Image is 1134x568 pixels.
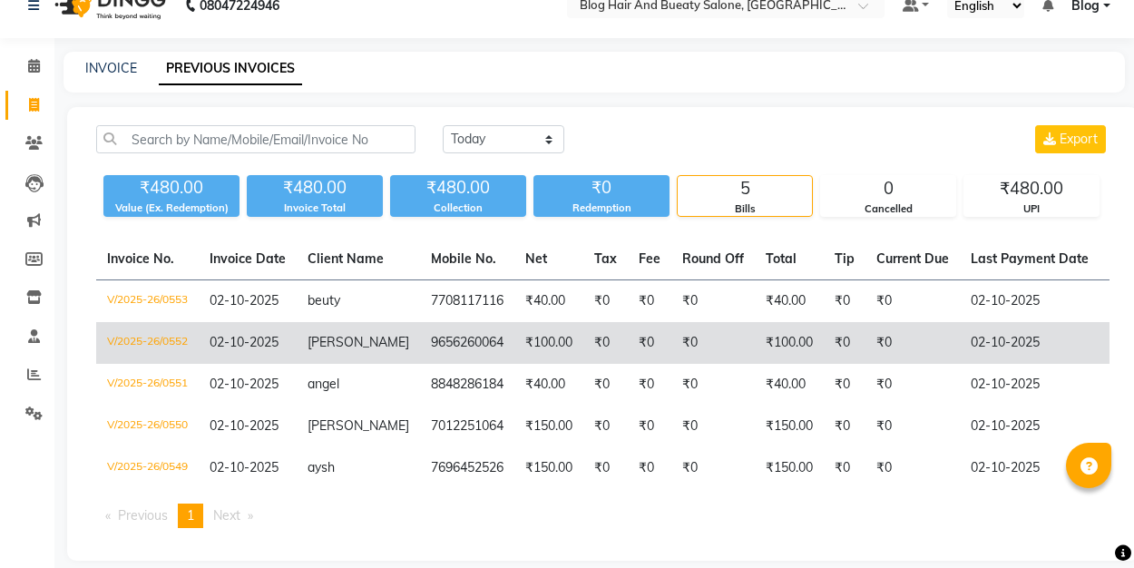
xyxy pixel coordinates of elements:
span: Next [213,507,240,524]
span: Export [1060,131,1098,147]
td: V/2025-26/0550 [96,406,199,447]
td: ₹0 [628,280,671,323]
td: ₹40.00 [755,280,824,323]
td: ₹100.00 [755,322,824,364]
td: ₹0 [865,280,960,323]
span: Mobile No. [431,250,496,267]
td: 8848286184 [420,364,514,406]
span: 02-10-2025 [210,334,279,350]
span: 02-10-2025 [210,417,279,434]
span: Last Payment Date [971,250,1089,267]
span: 02-10-2025 [210,376,279,392]
td: 7012251064 [420,406,514,447]
td: ₹0 [824,447,865,489]
td: 7696452526 [420,447,514,489]
span: Net [525,250,547,267]
td: ₹40.00 [514,280,583,323]
td: 02-10-2025 [960,406,1100,447]
td: 7708117116 [420,280,514,323]
td: 02-10-2025 [960,447,1100,489]
td: ₹100.00 [514,322,583,364]
td: ₹0 [671,406,755,447]
span: Tip [835,250,855,267]
span: angel [308,376,339,392]
a: PREVIOUS INVOICES [159,53,302,85]
td: 02-10-2025 [960,280,1100,323]
div: Cancelled [821,201,955,217]
span: Invoice Date [210,250,286,267]
td: ₹0 [583,447,628,489]
div: Value (Ex. Redemption) [103,201,240,216]
td: V/2025-26/0553 [96,280,199,323]
td: V/2025-26/0549 [96,447,199,489]
td: ₹0 [865,406,960,447]
td: ₹0 [583,280,628,323]
span: 02-10-2025 [210,292,279,308]
div: UPI [964,201,1099,217]
td: ₹0 [671,322,755,364]
td: ₹0 [628,447,671,489]
td: 02-10-2025 [960,322,1100,364]
td: ₹0 [583,406,628,447]
nav: Pagination [96,504,1110,528]
span: aysh [308,459,335,475]
div: ₹480.00 [964,176,1099,201]
span: Round Off [682,250,744,267]
td: ₹0 [865,322,960,364]
div: Invoice Total [247,201,383,216]
td: ₹150.00 [755,406,824,447]
span: Current Due [876,250,949,267]
td: ₹0 [824,406,865,447]
div: ₹0 [533,175,670,201]
div: ₹480.00 [103,175,240,201]
td: ₹0 [583,322,628,364]
button: Export [1035,125,1106,153]
div: 5 [678,176,812,201]
span: Total [766,250,797,267]
div: Bills [678,201,812,217]
td: ₹0 [671,364,755,406]
td: ₹150.00 [514,447,583,489]
span: Previous [118,507,168,524]
span: Client Name [308,250,384,267]
td: ₹0 [671,447,755,489]
span: Fee [639,250,660,267]
span: [PERSON_NAME] [308,417,409,434]
td: ₹0 [583,364,628,406]
span: [PERSON_NAME] [308,334,409,350]
td: 9656260064 [420,322,514,364]
td: ₹0 [824,322,865,364]
a: INVOICE [85,60,137,76]
span: 1 [187,507,194,524]
td: ₹0 [865,447,960,489]
div: Redemption [533,201,670,216]
td: V/2025-26/0551 [96,364,199,406]
input: Search by Name/Mobile/Email/Invoice No [96,125,415,153]
td: ₹40.00 [514,364,583,406]
span: beuty [308,292,340,308]
td: ₹0 [824,280,865,323]
td: ₹0 [628,322,671,364]
div: ₹480.00 [247,175,383,201]
div: Collection [390,201,526,216]
span: Invoice No. [107,250,174,267]
td: ₹0 [628,406,671,447]
td: ₹0 [865,364,960,406]
td: V/2025-26/0552 [96,322,199,364]
td: ₹40.00 [755,364,824,406]
span: Tax [594,250,617,267]
td: ₹0 [671,280,755,323]
td: ₹0 [628,364,671,406]
td: ₹150.00 [755,447,824,489]
span: 02-10-2025 [210,459,279,475]
td: ₹150.00 [514,406,583,447]
td: ₹0 [824,364,865,406]
div: 0 [821,176,955,201]
td: 02-10-2025 [960,364,1100,406]
div: ₹480.00 [390,175,526,201]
